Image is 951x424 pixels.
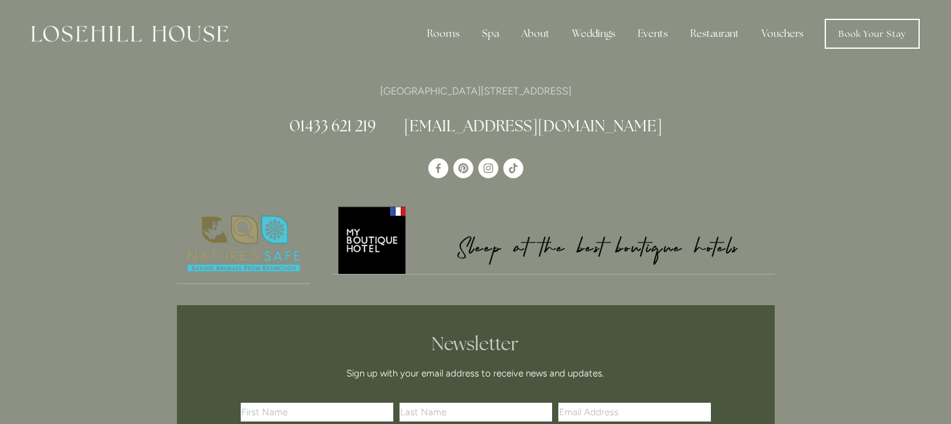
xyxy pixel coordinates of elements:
p: [GEOGRAPHIC_DATA][STREET_ADDRESS] [177,83,775,99]
a: [EMAIL_ADDRESS][DOMAIN_NAME] [404,116,662,136]
a: Nature's Safe - Logo [177,204,311,284]
div: Rooms [417,21,470,46]
p: Sign up with your email address to receive news and updates. [245,366,707,381]
div: About [511,21,560,46]
img: My Boutique Hotel - Logo [331,204,775,274]
a: Instagram [478,158,498,178]
a: Pinterest [453,158,473,178]
a: Losehill House Hotel & Spa [428,158,448,178]
input: Last Name [400,403,552,421]
div: Spa [472,21,509,46]
div: Restaurant [680,21,749,46]
a: 01433 621 219 [289,116,376,136]
img: Nature's Safe - Logo [177,204,311,283]
a: TikTok [503,158,523,178]
div: Weddings [562,21,625,46]
a: Book Your Stay [825,19,920,49]
a: Vouchers [752,21,813,46]
input: Email Address [558,403,711,421]
h2: Newsletter [245,333,707,355]
input: First Name [241,403,393,421]
div: Events [628,21,678,46]
img: Losehill House [31,26,228,42]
